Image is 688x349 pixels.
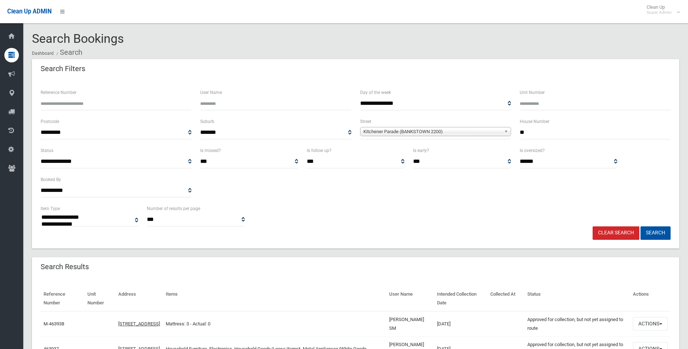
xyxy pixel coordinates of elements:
a: M-463938 [44,321,64,327]
label: Is missed? [200,147,221,155]
button: Actions [633,317,668,330]
label: Number of results per page [147,205,200,213]
label: Status [41,147,53,155]
td: [DATE] [434,311,487,337]
span: Search Bookings [32,31,124,46]
header: Search Results [32,260,98,274]
label: House Number [520,118,549,126]
td: Mattress: 3 - Actual: 0 [163,311,386,337]
a: [STREET_ADDRESS] [118,321,160,327]
th: Actions [630,286,671,311]
label: Booked By [41,176,61,184]
label: Suburb [200,118,214,126]
span: Clean Up [643,4,679,15]
th: Items [163,286,386,311]
span: Clean Up ADMIN [7,8,52,15]
th: User Name [386,286,434,311]
th: Reference Number [41,286,85,311]
td: [PERSON_NAME] SM [386,311,434,337]
label: Postcode [41,118,59,126]
span: Kitchener Parade (BANKSTOWN 2200) [363,127,501,136]
label: Unit Number [520,89,545,97]
label: Street [360,118,371,126]
small: Super Admin [647,10,672,15]
th: Intended Collection Date [434,286,487,311]
label: User Name [200,89,222,97]
button: Search [640,226,671,240]
th: Collected At [487,286,524,311]
label: Is early? [413,147,429,155]
label: Item Type [41,205,60,213]
a: Clear Search [593,226,639,240]
li: Search [55,46,82,59]
td: Approved for collection, but not yet assigned to route [524,311,630,337]
th: Address [115,286,163,311]
th: Status [524,286,630,311]
th: Unit Number [85,286,116,311]
label: Reference Number [41,89,77,97]
a: Dashboard [32,51,54,56]
header: Search Filters [32,62,94,76]
label: Is oversized? [520,147,545,155]
label: Is follow up? [307,147,331,155]
label: Day of the week [360,89,391,97]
